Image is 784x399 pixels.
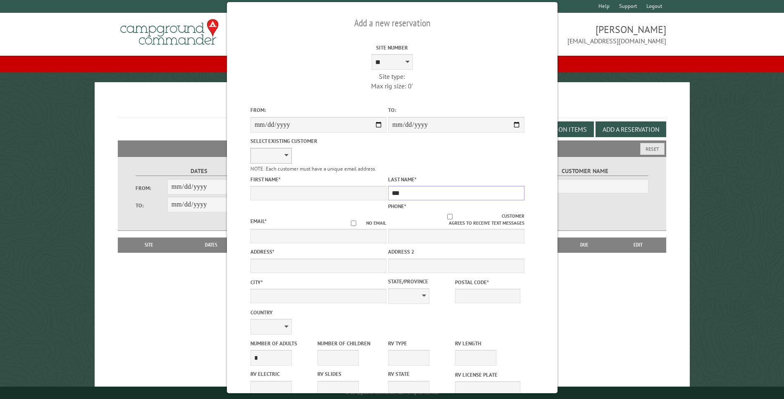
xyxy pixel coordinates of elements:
label: No email [341,220,386,227]
label: Number of Adults [250,340,315,347]
small: NOTE: Each customer must have a unique email address. [250,165,376,172]
label: State/Province [388,278,453,285]
label: City [250,278,386,286]
label: To: [388,106,524,114]
h2: Add a new reservation [250,15,534,31]
label: Address 2 [388,248,524,256]
label: Last Name [388,176,524,183]
label: Address [250,248,386,256]
label: Site Number [324,44,460,52]
th: Site [122,237,176,252]
label: Phone [388,203,406,210]
div: Max rig size: 0' [324,81,460,90]
label: RV Slides [317,370,382,378]
input: No email [341,221,366,226]
label: Number of Children [317,340,382,347]
label: From: [250,106,386,114]
label: Postal Code [455,278,520,286]
label: Dates [136,166,262,176]
div: Site type: [324,72,460,81]
small: © Campground Commander LLC. All rights reserved. [346,390,439,395]
button: Reset [640,143,665,155]
th: Edit [610,237,666,252]
label: RV Type [388,340,453,347]
label: Customer agrees to receive text messages [388,213,524,227]
label: RV License Plate [455,371,520,379]
input: Customer agrees to receive text messages [398,214,502,219]
label: RV Electric [250,370,315,378]
label: Select existing customer [250,137,386,145]
th: Due [558,237,610,252]
th: Dates [176,237,247,252]
h2: Filters [118,140,666,156]
label: Email [250,218,266,225]
label: Country [250,309,386,316]
label: To: [136,202,167,209]
label: First Name [250,176,386,183]
button: Add a Reservation [596,121,666,137]
label: RV Length [455,340,520,347]
h1: Reservations [118,95,666,118]
label: From: [136,184,167,192]
label: Customer Name [522,166,648,176]
img: Campground Commander [118,16,221,48]
label: RV State [388,370,453,378]
button: Edit Add-on Items [523,121,594,137]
